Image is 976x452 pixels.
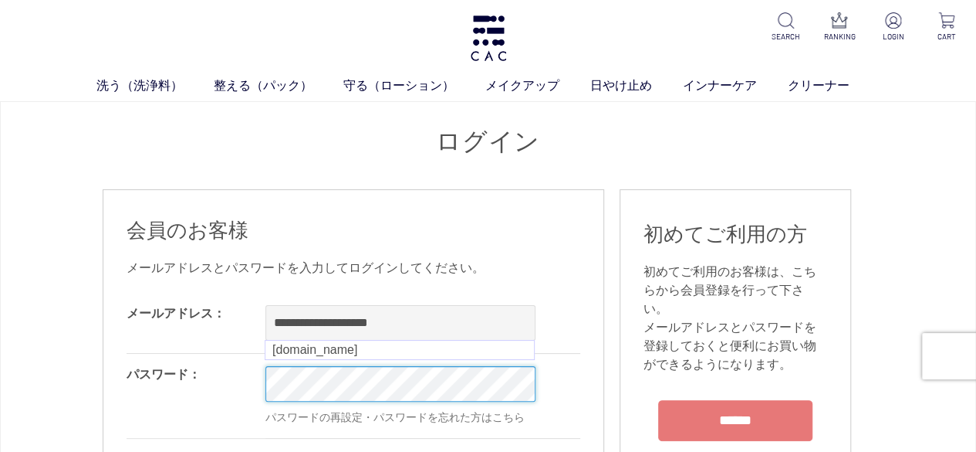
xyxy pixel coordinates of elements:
a: 日やけ止め [590,76,683,95]
span: 初めてご利用の方 [643,223,807,246]
a: 守る（ローション） [343,76,485,95]
div: 初めてご利用のお客様は、こちらから会員登録を行って下さい。 メールアドレスとパスワードを登録しておくと便利にお買い物ができるようになります。 [643,263,827,374]
div: メールアドレスとパスワードを入力してログインしてください。 [127,259,580,277]
a: SEARCH [768,12,803,42]
p: SEARCH [768,31,803,42]
a: 整える（パック） [214,76,343,95]
img: logo [468,15,508,61]
p: RANKING [822,31,856,42]
a: CART [929,12,964,42]
a: 洗う（洗浄料） [96,76,214,95]
h1: ログイン [103,125,874,158]
label: メールアドレス： [127,307,225,320]
a: パスワードの再設定・パスワードを忘れた方はこちら [265,411,525,423]
a: インナーケア [683,76,788,95]
label: パスワード： [127,368,201,381]
p: CART [929,31,964,42]
span: 会員のお客様 [127,219,248,242]
div: [DOMAIN_NAME] [267,343,532,357]
a: メイクアップ [485,76,590,95]
p: LOGIN [876,31,910,42]
a: LOGIN [876,12,910,42]
a: RANKING [822,12,856,42]
a: クリーナー [788,76,880,95]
